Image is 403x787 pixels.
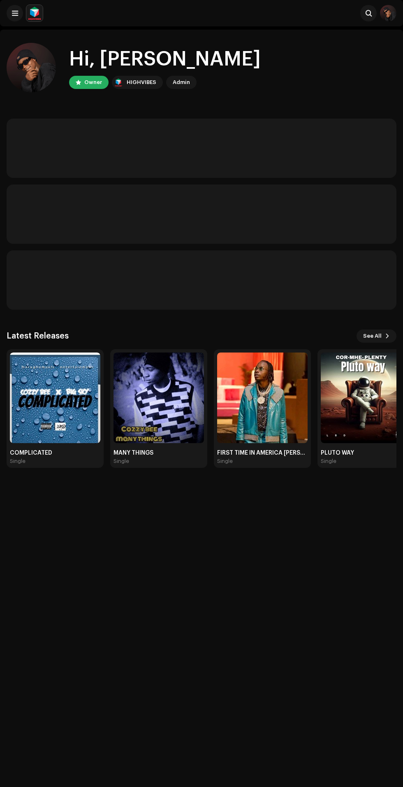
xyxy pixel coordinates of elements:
[10,450,100,456] div: COMPLICATED
[357,329,396,343] button: See All
[113,77,123,87] img: feab3aad-9b62-475c-8caf-26f15a9573ee
[26,5,43,21] img: feab3aad-9b62-475c-8caf-26f15a9573ee
[380,5,396,21] img: 6aab98ca-b6ba-4d34-bf9d-63e2acc20921
[113,450,204,456] div: MANY THINGS
[113,353,204,443] img: 1e53bd93-4920-4183-9561-4a85d32e3edb
[10,353,100,443] img: 1df688a3-d8b4-4e5e-8a29-9aada956abb2
[173,77,190,87] div: Admin
[7,329,69,343] h3: Latest Releases
[217,450,308,456] div: FIRST TIME IN AMERICA [PERSON_NAME] (MIX)
[217,458,233,465] div: Single
[217,353,308,443] img: 70288dab-87b4-49f2-b4ed-2dec2270b91e
[127,77,156,87] div: HIGHVIBES
[10,458,25,465] div: Single
[363,328,382,344] span: See All
[113,458,129,465] div: Single
[69,46,261,72] div: Hi, [PERSON_NAME]
[84,77,102,87] div: Owner
[7,43,56,92] img: 6aab98ca-b6ba-4d34-bf9d-63e2acc20921
[321,458,336,465] div: Single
